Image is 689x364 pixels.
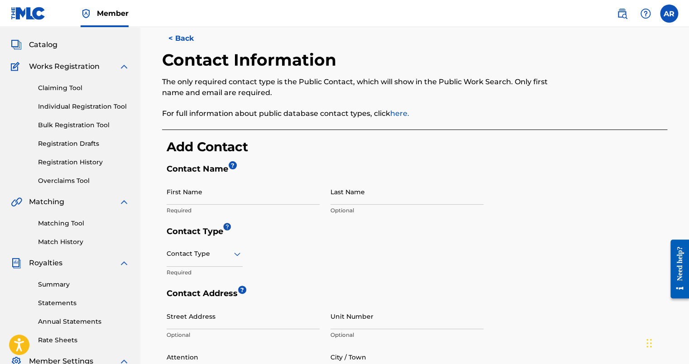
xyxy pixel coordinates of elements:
span: (optional) [39,82,75,89]
a: Registration History [38,158,129,167]
a: Summary [38,280,129,289]
a: Individual Registration Tool [38,102,129,111]
img: search [617,8,627,19]
span: ) [62,5,65,12]
img: expand [119,61,129,72]
span: Matching [29,196,64,207]
img: help [640,8,651,19]
iframe: Chat Widget [644,321,689,364]
a: Matching Tool [38,219,129,228]
span: Legal [5,59,24,67]
h5: Contact Name [167,164,667,179]
span: - For a legal contact or representative that works for your Member. [5,59,179,76]
span: Member [97,8,129,19]
a: Registration Drafts [38,139,129,148]
img: Top Rightsholder [81,8,91,19]
img: MLC Logo [11,7,46,20]
span: required [31,5,62,12]
a: Claiming Tool [38,83,129,93]
img: Royalties [11,258,22,268]
a: Annual Statements [38,317,129,326]
span: Works Registration [29,61,100,72]
img: Matching [11,196,22,207]
span: Catalog [29,39,57,50]
span: ? [229,161,237,169]
span: - This contact information will appear in the Public Search. NOTE: The Public contact can be anon... [5,5,191,30]
span: Copyright [5,82,75,89]
img: expand [119,258,129,268]
a: Match History [38,237,129,247]
img: Works Registration [11,61,23,72]
img: expand [119,196,129,207]
h3: Add Contact [167,139,667,155]
a: Bulk Registration Tool [38,120,129,130]
a: SummarySummary [11,18,66,29]
span: Finance [5,37,33,44]
iframe: Resource Center [664,233,689,306]
h5: Contact Address [167,288,483,303]
div: Help [636,5,655,23]
span: - For those that handle your Member’s financial matters. [5,37,190,53]
span: (optional) [33,37,68,44]
span: Royalties [29,258,62,268]
h2: Contact Information [162,50,341,70]
a: CatalogCatalog [11,39,57,50]
h5: Contact Type [167,226,667,241]
p: Optional [330,331,483,339]
p: Optional [167,331,320,339]
iframe: Spotlight [223,223,231,230]
a: Overclaims Tool [38,176,129,186]
div: User Menu [660,5,678,23]
a: Rate Sheets [38,335,129,345]
a: Statements [38,298,129,308]
p: Required [167,268,243,277]
a: here. [390,109,409,118]
span: ? [238,286,246,294]
p: For full information about public database contact types, click [162,108,551,119]
p: Required [167,206,320,215]
p: The only required contact type is the Public Contact, which will show in the Public Work Search. ... [162,77,551,98]
span: (optional) [24,59,59,67]
button: < Back [162,27,216,50]
img: Catalog [11,39,22,50]
span: Public ( [5,5,31,12]
div: Drag [646,330,652,357]
p: Optional [330,206,483,215]
span: - For those who handle matters related to copyright issues. [5,82,174,98]
a: Public Search [613,5,631,23]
